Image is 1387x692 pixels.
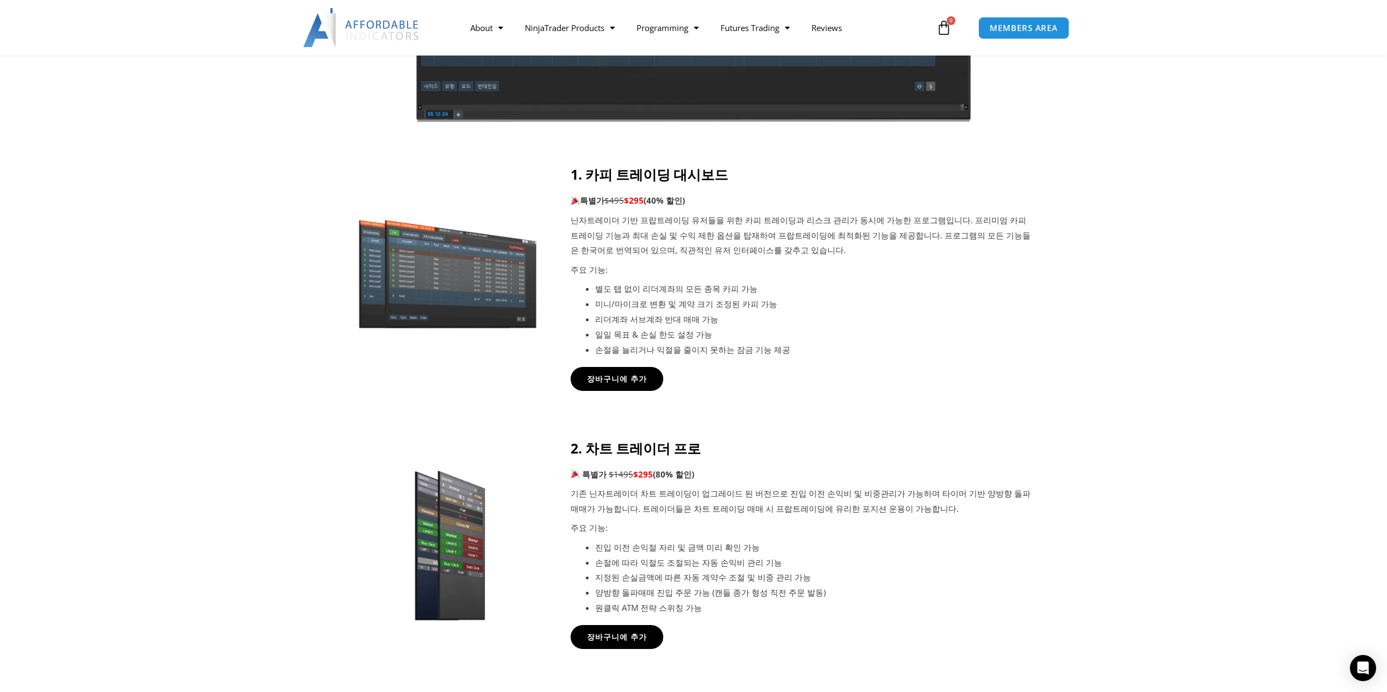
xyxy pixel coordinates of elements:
[587,633,647,641] span: 장바구니에 추가
[595,342,1034,358] li: 손절을 늘리거나 익절을 줄이지 못하는 잠금 기능 제공
[633,469,653,480] b: $295
[514,15,626,40] a: NinjaTrader Products
[374,457,522,621] img: Screenshot 2024-11-20 145837 | Affordable Indicators – NinjaTrader
[353,215,543,330] img: Screenshot 2024-11-20 151221 | Affordable Indicators – NinjaTrader
[978,17,1069,39] a: MEMBERS AREA
[920,12,968,44] a: 0
[571,625,663,649] a: 장바구니에 추가
[1350,655,1376,681] div: Open Intercom Messenger
[459,15,514,40] a: About
[571,486,1034,517] p: 기존 닌자트레이더 차트 트레이딩이 업그레이드 된 버전으로 진입 이전 손익비 및 비중관리가 가능하며 타이머 기반 양방향 돌파매매가 가능합니다. 트레이더들은 차트 트레이딩 매매 ...
[459,15,934,40] nav: Menu
[595,570,1034,585] li: 지정된 손실금액에 따른 자동 계약수 조절 및 비중 관리 가능
[571,470,579,478] img: 🎉
[595,585,1034,601] li: 양방향 돌파매매 진입 주문 가능 (캔들 종가 형성 직전 주문 발동)
[710,15,801,40] a: Futures Trading
[947,16,955,25] span: 0
[595,540,1034,555] li: 진입 이전 손익절 자리 및 금액 미리 확인 가능
[587,375,647,383] span: 장바구니에 추가
[624,195,644,206] span: $295
[571,165,728,183] strong: 1. 카피 트레이딩 대시보드
[990,24,1058,32] span: MEMBERS AREA
[571,213,1034,259] p: 닌자트레이더 기반 프랍트레이딩 유저들을 위한 카피 트레이딩과 리스크 관리가 동시에 가능한 프로그램입니다. 프리미엄 카피 트레이딩 기능과 최대 손실 및 수익 제한 옵션을 탑재하...
[644,195,685,206] b: (40% 할인)
[626,15,710,40] a: Programming
[571,367,663,391] a: 장바구니에 추가
[595,312,1034,327] li: 리더계좌 서브계좌 반대 매매 가능
[582,469,607,480] strong: 특별가
[609,469,633,480] span: $1495
[571,197,579,205] img: 🎉
[595,327,1034,342] li: 일일 목표 & 손실 한도 설정 가능
[595,297,1034,312] li: 미니/마이크로 변환 및 계약 크기 조정된 카피 가능
[653,469,694,480] b: (80% 할인)
[571,439,701,457] strong: 2. 차트 트레이더 프로
[303,8,420,47] img: LogoAI | Affordable Indicators – NinjaTrader
[571,262,1034,278] p: 주요 기능:
[595,555,1034,571] li: 손절에 따라 익절도 조절되는 자동 손익비 관리 기능
[595,601,1034,616] li: 원클릭 ATM 전략 스위칭 가능
[604,195,624,206] span: $495
[571,195,604,206] strong: 특별가
[571,520,1034,536] p: 주요 기능:
[801,15,853,40] a: Reviews
[595,281,1034,297] li: 별도 탭 없이 리더계좌의 모든 종목 카피 가능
